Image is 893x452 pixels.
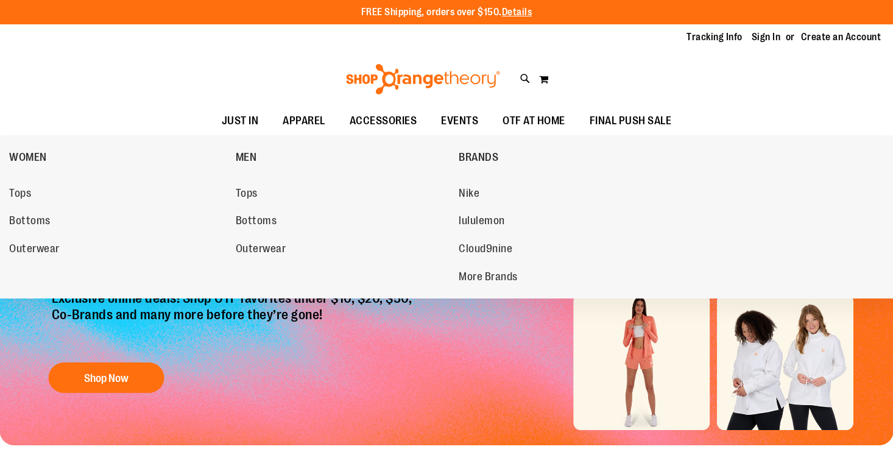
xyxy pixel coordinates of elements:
[459,141,679,173] a: BRANDS
[687,30,743,44] a: Tracking Info
[801,30,881,44] a: Create an Account
[283,107,325,135] span: APPAREL
[236,187,258,202] span: Tops
[344,64,502,94] img: Shop Orangetheory
[9,141,230,173] a: WOMEN
[236,141,453,173] a: MEN
[361,5,532,19] p: FREE Shipping, orders over $150.
[9,187,31,202] span: Tops
[49,362,164,393] button: Shop Now
[222,107,259,135] span: JUST IN
[459,270,518,286] span: More Brands
[350,107,417,135] span: ACCESSORIES
[503,107,565,135] span: OTF AT HOME
[577,107,684,135] a: FINAL PUSH SALE
[43,291,425,351] p: Exclusive online deals! Shop OTF favorites under $10, $20, $50, Co-Brands and many more before th...
[459,214,505,230] span: lululemon
[337,107,429,135] a: ACCESSORIES
[459,187,479,202] span: Nike
[236,214,277,230] span: Bottoms
[502,7,532,18] a: Details
[9,151,47,166] span: WOMEN
[9,242,60,258] span: Outerwear
[459,242,512,258] span: Cloud9nine
[441,107,478,135] span: EVENTS
[236,242,286,258] span: Outerwear
[590,107,672,135] span: FINAL PUSH SALE
[9,214,51,230] span: Bottoms
[236,151,257,166] span: MEN
[270,107,337,135] a: APPAREL
[429,107,490,135] a: EVENTS
[210,107,271,135] a: JUST IN
[752,30,781,44] a: Sign In
[459,151,498,166] span: BRANDS
[490,107,577,135] a: OTF AT HOME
